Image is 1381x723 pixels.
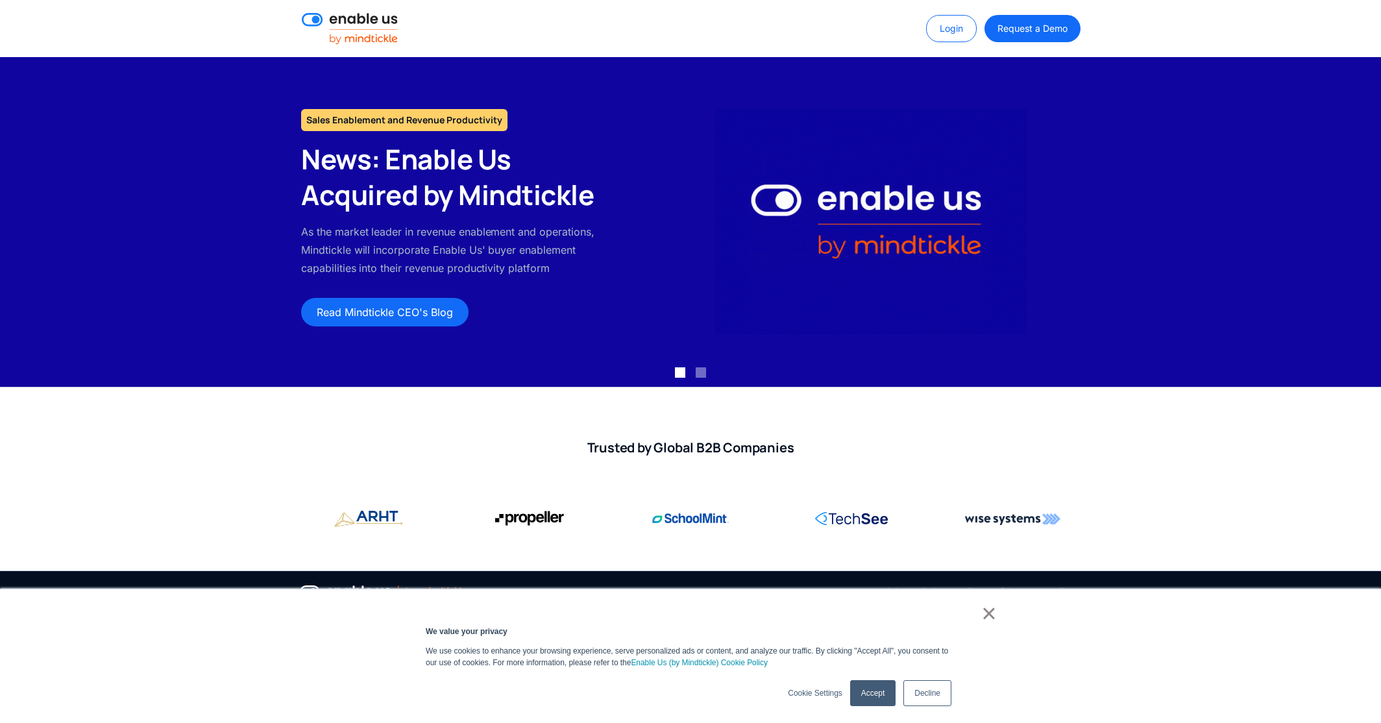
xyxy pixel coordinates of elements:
[334,506,403,532] img: Propeller Aero corporate logo
[1329,57,1381,387] div: next slide
[815,506,888,532] img: RingCentral corporate logo
[301,439,1080,456] h2: Trusted by Global B2B Companies
[301,141,611,212] h2: News: Enable Us Acquired by Mindtickle
[850,680,896,706] a: Accept
[426,645,955,668] p: We use cookies to enhance your browsing experience, serve personalized ads or content, and analyz...
[495,506,564,532] img: Propeller Aero corporate logo
[675,367,685,378] div: Show slide 1 of 2
[788,687,842,699] a: Cookie Settings
[903,680,951,706] a: Decline
[981,607,997,619] a: ×
[301,109,507,131] h1: Sales Enablement and Revenue Productivity
[301,223,611,277] p: As the market leader in revenue enablement and operations, Mindtickle will incorporate Enable Us'...
[886,584,946,600] a: Privacy Policy
[984,15,1080,42] a: Request a Demo
[696,367,706,378] div: Show slide 2 of 2
[631,657,768,668] a: Enable Us (by Mindtickle) Cookie Policy
[1058,584,1080,600] a: Trust
[652,506,729,532] img: SchoolMint corporate logo
[926,15,977,42] a: Login
[967,584,1038,600] a: Terms of Service
[715,109,1027,335] img: Enable Us by Mindtickle
[965,506,1060,532] img: Wise Systems corporate logo
[426,627,507,636] strong: We value your privacy
[301,298,469,326] a: Read Mindtickle CEO's Blog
